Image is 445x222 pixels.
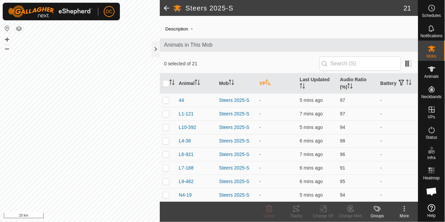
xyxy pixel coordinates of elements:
span: Animals [424,74,439,79]
th: Last Updated [297,73,337,94]
th: Animal [176,73,216,94]
span: L1-121 [179,110,194,117]
button: Reset Map [3,24,11,32]
span: Delete [264,214,275,218]
span: 94 [340,192,345,198]
span: 28 Sept 2025, 10:56 am [300,179,323,184]
span: 44 [179,97,184,104]
span: L7-188 [179,164,194,172]
div: Steers 2025-S [219,151,254,158]
div: More [391,213,418,219]
span: 94 [340,125,345,130]
a: Contact Us [86,213,106,219]
span: L9-482 [179,178,194,185]
span: 28 Sept 2025, 10:56 am [300,192,323,198]
div: Tracks [283,213,310,219]
p-sorticon: Activate to sort [195,81,200,86]
app-display-virtual-paddock-transition: - [259,111,261,116]
span: 98 [340,138,345,143]
th: Audio Ratio (%) [337,73,377,94]
td: - [378,175,418,188]
td: - [378,120,418,134]
app-display-virtual-paddock-transition: - [259,97,261,103]
div: Steers 2025-S [219,97,254,104]
button: + [3,36,11,44]
span: 0 selected of 21 [164,60,319,67]
app-display-virtual-paddock-transition: - [259,152,261,157]
th: VP [257,73,297,94]
th: Battery [378,73,418,94]
td: - [378,93,418,107]
th: Mob [216,73,256,94]
td: - [378,161,418,175]
span: 28 Sept 2025, 10:56 am [300,97,323,103]
td: - [378,107,418,120]
span: Mobs [427,54,437,58]
button: Map Layers [15,25,23,33]
p-sorticon: Activate to sort [406,81,412,86]
span: L10-392 [179,124,196,131]
span: 28 Sept 2025, 10:56 am [300,138,323,143]
td: - [378,148,418,161]
div: Steers 2025-S [219,192,254,199]
p-sorticon: Activate to sort [347,84,353,90]
span: DC [106,8,113,15]
p-sorticon: Activate to sort [266,81,271,86]
div: Steers 2025-S [219,110,254,117]
div: Change VP [310,213,337,219]
span: Schedules [422,14,441,18]
span: 96 [340,152,345,157]
p-sorticon: Activate to sort [169,81,175,86]
app-display-virtual-paddock-transition: - [259,138,261,143]
app-display-virtual-paddock-transition: - [259,179,261,184]
span: Notifications [421,34,443,38]
label: Description [165,26,188,31]
a: Help [418,201,445,220]
p-sorticon: Activate to sort [229,81,234,86]
span: N4-19 [179,192,192,199]
span: 28 Sept 2025, 10:54 am [300,111,323,116]
input: Search (S) [319,57,401,71]
div: Steers 2025-S [219,124,254,131]
span: 28 Sept 2025, 10:55 am [300,165,323,171]
div: Steers 2025-S [219,178,254,185]
td: - [378,188,418,202]
span: L4-38 [179,137,191,145]
div: Steers 2025-S [219,137,254,145]
p-sorticon: Activate to sort [300,84,305,90]
span: 95 [340,179,345,184]
span: Animals in This Mob [164,41,414,49]
div: Open chat [422,181,442,202]
span: Status [426,135,437,139]
span: 28 Sept 2025, 10:57 am [300,125,323,130]
span: VPs [428,115,435,119]
img: Gallagher Logo [8,5,93,18]
span: L6-921 [179,151,194,158]
div: Groups [364,213,391,219]
app-display-virtual-paddock-transition: - [259,192,261,198]
span: - [188,23,195,34]
a: Privacy Policy [53,213,79,219]
app-display-virtual-paddock-transition: - [259,165,261,171]
span: 28 Sept 2025, 10:55 am [300,152,323,157]
app-display-virtual-paddock-transition: - [259,125,261,130]
span: Neckbands [421,95,442,99]
td: - [378,134,418,148]
span: Heatmap [423,176,440,180]
span: 21 [404,3,411,13]
span: 91 [340,165,345,171]
span: Help [427,214,436,218]
button: – [3,44,11,52]
div: Change Mob [337,213,364,219]
span: Infra [427,156,436,160]
span: 97 [340,97,345,103]
h2: Steers 2025-S [186,4,404,12]
div: Steers 2025-S [219,164,254,172]
span: 97 [340,111,345,116]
